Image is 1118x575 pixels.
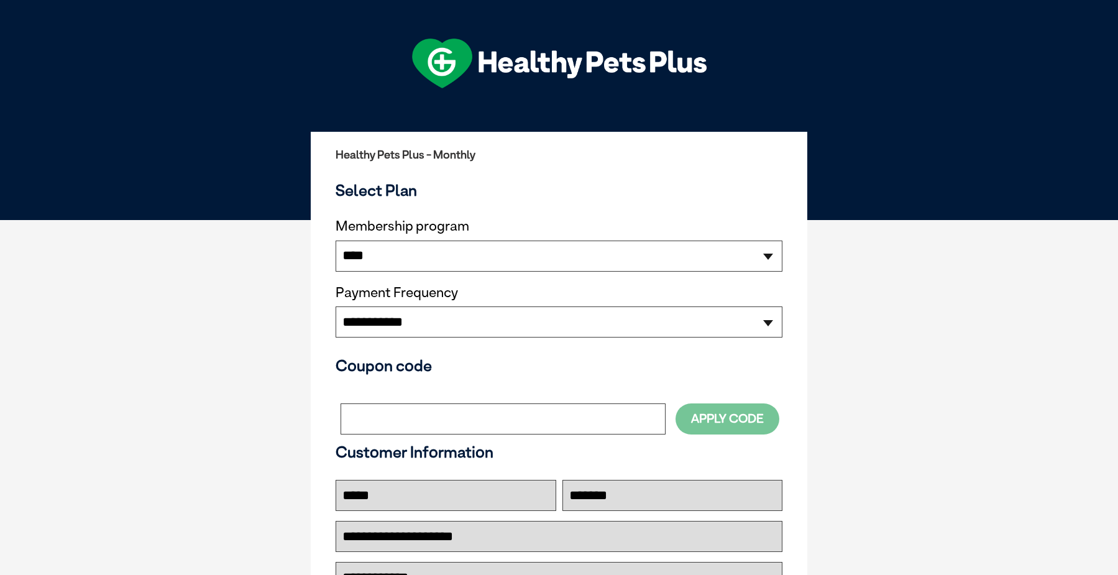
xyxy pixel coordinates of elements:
[336,356,782,375] h3: Coupon code
[336,443,782,461] h3: Customer Information
[336,285,458,301] label: Payment Frequency
[336,218,782,234] label: Membership program
[676,403,779,434] button: Apply Code
[412,39,707,88] img: hpp-logo-landscape-green-white.png
[336,149,782,161] h2: Healthy Pets Plus - Monthly
[336,181,782,200] h3: Select Plan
